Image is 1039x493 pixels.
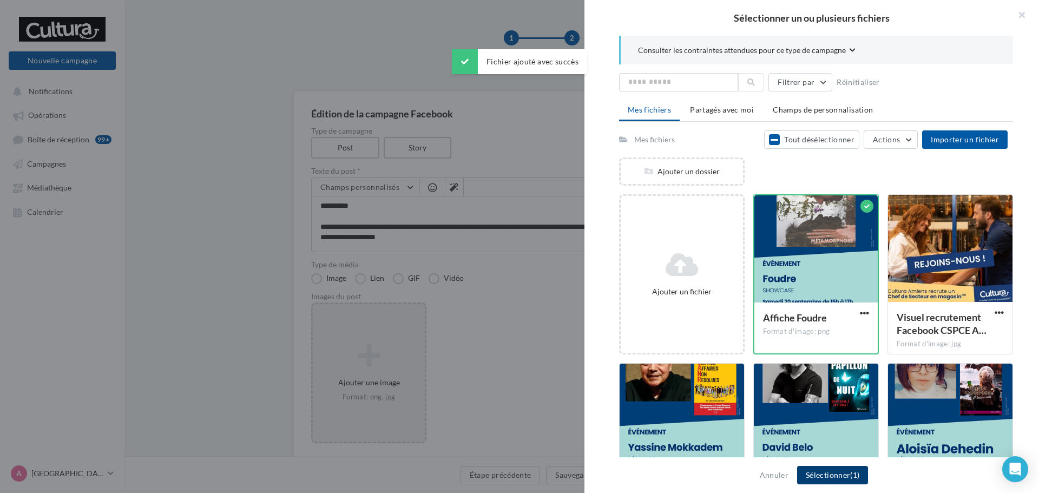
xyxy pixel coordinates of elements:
div: Fichier ajouté avec succès [452,49,587,74]
span: Mes fichiers [628,105,671,114]
span: Champs de personnalisation [773,105,873,114]
div: Format d'image: png [763,327,869,337]
span: Consulter les contraintes attendues pour ce type de campagne [638,45,846,56]
div: Ajouter un dossier [621,166,743,177]
div: Format d'image: jpg [897,339,1004,349]
span: Importer un fichier [931,135,999,144]
div: Open Intercom Messenger [1002,456,1028,482]
span: Partagés avec moi [690,105,754,114]
button: Sélectionner(1) [797,466,868,484]
button: Actions [864,130,918,149]
button: Réinitialiser [832,76,884,89]
span: Actions [873,135,900,144]
button: Consulter les contraintes attendues pour ce type de campagne [638,44,856,58]
button: Importer un fichier [922,130,1008,149]
span: Affiche Foudre [763,312,827,324]
div: Ajouter un fichier [625,286,739,297]
button: Annuler [755,469,793,482]
span: (1) [850,470,859,479]
div: Mes fichiers [634,134,675,145]
button: Tout désélectionner [764,130,859,149]
button: Filtrer par [768,73,832,91]
h2: Sélectionner un ou plusieurs fichiers [602,13,1022,23]
span: Visuel recrutement Facebook CSPCE Amiens 091025 [897,311,987,336]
